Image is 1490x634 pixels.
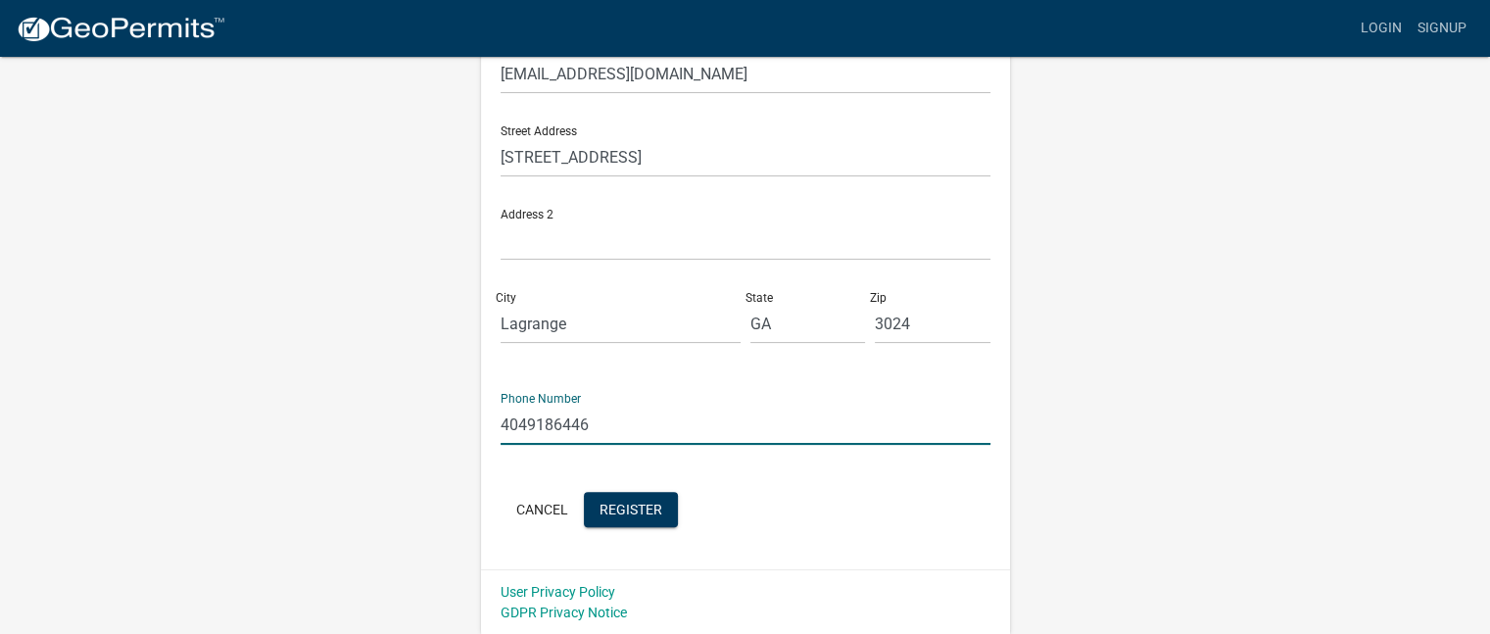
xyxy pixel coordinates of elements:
[501,492,584,527] button: Cancel
[1353,10,1410,47] a: Login
[501,584,615,600] a: User Privacy Policy
[501,605,627,620] a: GDPR Privacy Notice
[600,501,662,516] span: Register
[584,492,678,527] button: Register
[1410,10,1474,47] a: Signup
